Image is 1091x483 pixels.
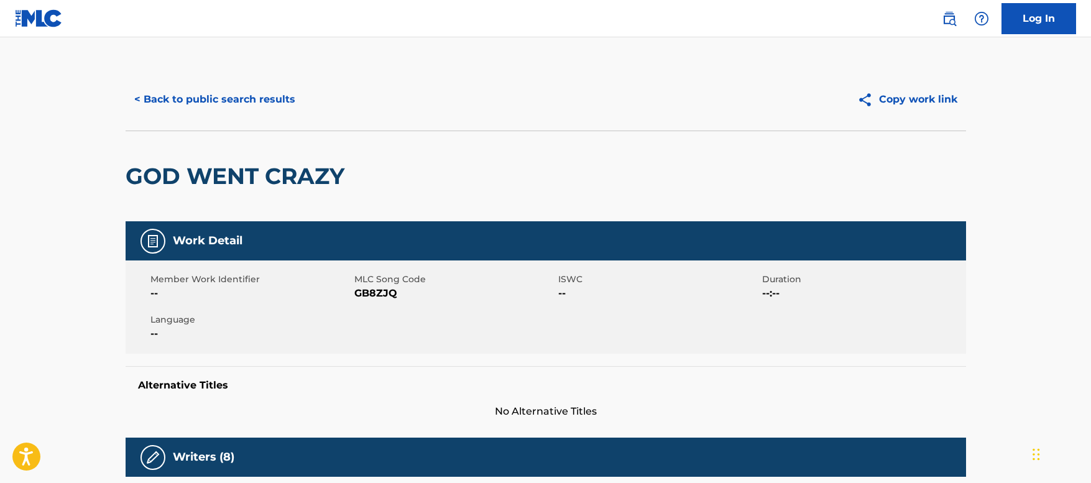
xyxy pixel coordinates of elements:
img: Work Detail [145,234,160,249]
a: Log In [1001,3,1076,34]
span: GB8ZJQ [354,286,555,301]
button: Copy work link [849,84,966,115]
span: Member Work Identifier [150,273,351,286]
div: Help [969,6,994,31]
span: -- [558,286,759,301]
span: Language [150,313,351,326]
span: No Alternative Titles [126,404,966,419]
span: -- [150,286,351,301]
h5: Alternative Titles [138,379,954,392]
a: Public Search [937,6,962,31]
h5: Work Detail [173,234,242,248]
img: MLC Logo [15,9,63,27]
iframe: Chat Widget [1029,423,1091,483]
img: help [974,11,989,26]
img: Writers [145,450,160,465]
span: -- [150,326,351,341]
span: ISWC [558,273,759,286]
img: search [942,11,957,26]
h5: Writers (8) [173,450,234,464]
span: Duration [762,273,963,286]
div: Drag [1033,436,1040,473]
h2: GOD WENT CRAZY [126,162,351,190]
button: < Back to public search results [126,84,304,115]
span: MLC Song Code [354,273,555,286]
img: Copy work link [857,92,879,108]
span: --:-- [762,286,963,301]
